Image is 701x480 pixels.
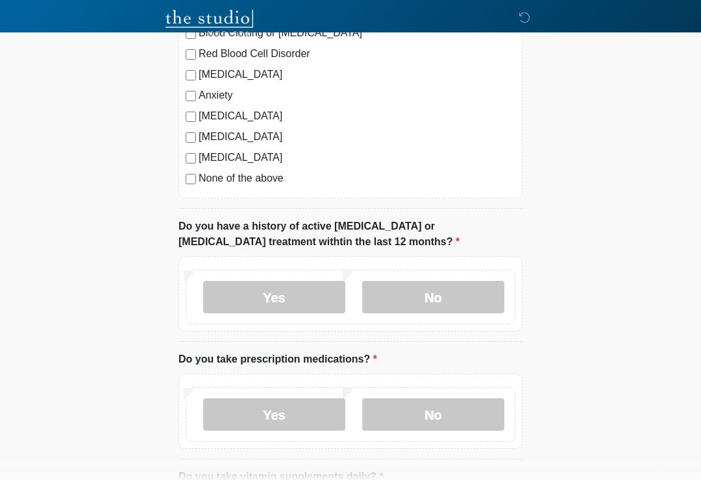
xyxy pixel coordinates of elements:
[199,129,515,145] label: [MEDICAL_DATA]
[186,70,196,80] input: [MEDICAL_DATA]
[186,153,196,163] input: [MEDICAL_DATA]
[186,174,196,184] input: None of the above
[199,150,515,165] label: [MEDICAL_DATA]
[166,10,253,36] img: The Studio Med Spa Logo
[178,352,377,367] label: Do you take prescription medications?
[199,108,515,124] label: [MEDICAL_DATA]
[199,46,515,62] label: Red Blood Cell Disorder
[186,132,196,143] input: [MEDICAL_DATA]
[362,281,504,313] label: No
[199,67,515,82] label: [MEDICAL_DATA]
[199,171,515,186] label: None of the above
[362,398,504,431] label: No
[178,219,523,250] label: Do you have a history of active [MEDICAL_DATA] or [MEDICAL_DATA] treatment withtin the last 12 mo...
[203,281,345,313] label: Yes
[203,398,345,431] label: Yes
[199,88,515,103] label: Anxiety
[186,112,196,122] input: [MEDICAL_DATA]
[186,49,196,60] input: Red Blood Cell Disorder
[186,91,196,101] input: Anxiety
